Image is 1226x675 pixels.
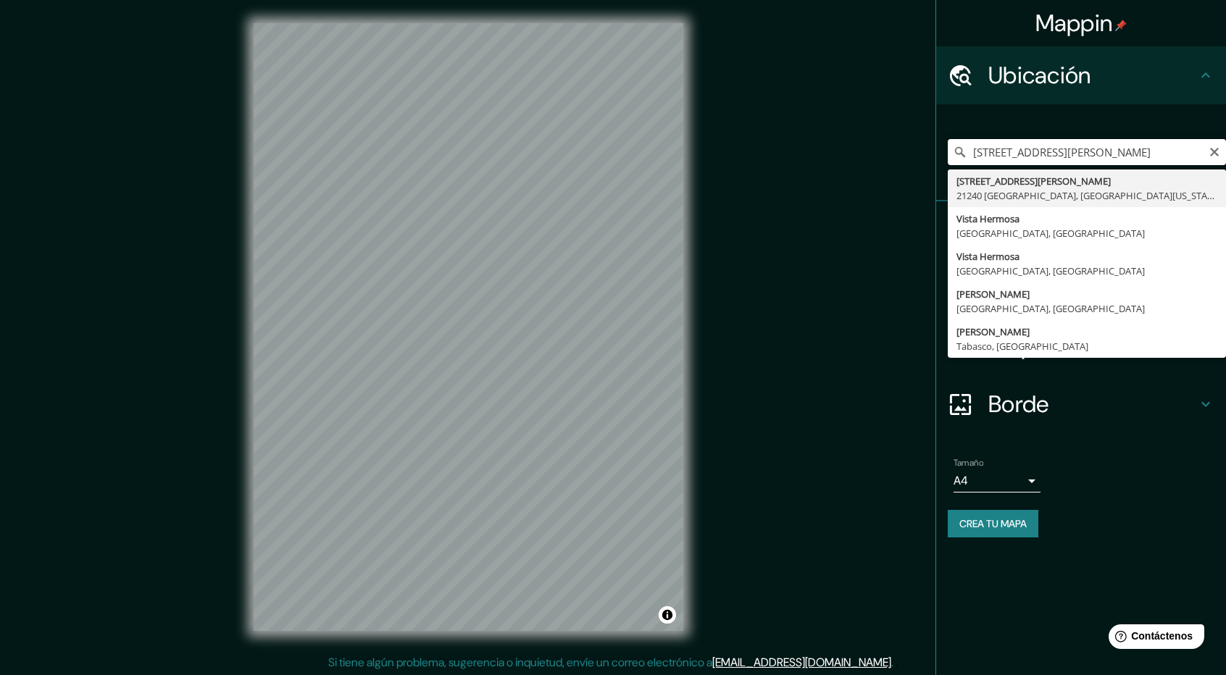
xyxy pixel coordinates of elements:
[956,325,1030,338] font: [PERSON_NAME]
[896,654,898,670] font: .
[948,510,1038,537] button: Crea tu mapa
[956,212,1019,225] font: Vista Hermosa
[954,473,968,488] font: A4
[956,175,1111,188] font: [STREET_ADDRESS][PERSON_NAME]
[936,46,1226,104] div: Ubicación
[1209,144,1220,158] button: Claro
[956,264,1145,277] font: [GEOGRAPHIC_DATA], [GEOGRAPHIC_DATA]
[988,389,1049,419] font: Borde
[956,340,1088,353] font: Tabasco, [GEOGRAPHIC_DATA]
[956,250,1019,263] font: Vista Hermosa
[1035,8,1113,38] font: Mappin
[956,227,1145,240] font: [GEOGRAPHIC_DATA], [GEOGRAPHIC_DATA]
[948,139,1226,165] input: Elige tu ciudad o zona
[328,655,712,670] font: Si tiene algún problema, sugerencia o inquietud, envíe un correo electrónico a
[891,655,893,670] font: .
[893,654,896,670] font: .
[712,655,891,670] a: [EMAIL_ADDRESS][DOMAIN_NAME]
[959,517,1027,530] font: Crea tu mapa
[936,201,1226,259] div: Patas
[659,606,676,624] button: Activar o desactivar atribución
[956,288,1030,301] font: [PERSON_NAME]
[936,259,1226,317] div: Estilo
[254,23,683,631] canvas: Mapa
[1115,20,1127,31] img: pin-icon.png
[936,375,1226,433] div: Borde
[954,469,1041,492] div: A4
[988,60,1091,91] font: Ubicación
[954,457,983,469] font: Tamaño
[956,302,1145,315] font: [GEOGRAPHIC_DATA], [GEOGRAPHIC_DATA]
[936,317,1226,375] div: Disposición
[1097,619,1210,659] iframe: Lanzador de widgets de ayuda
